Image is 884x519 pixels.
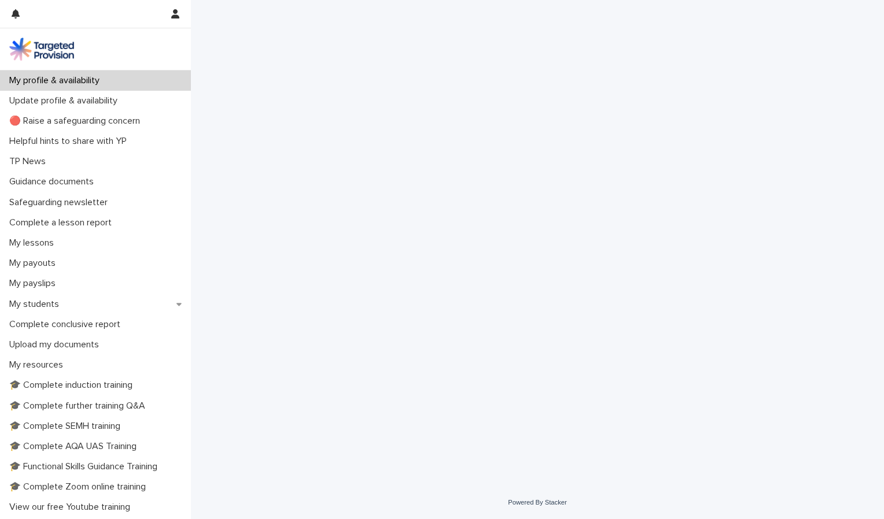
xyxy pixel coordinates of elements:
p: Update profile & availability [5,95,127,106]
img: M5nRWzHhSzIhMunXDL62 [9,38,74,61]
p: Helpful hints to share with YP [5,136,136,147]
p: My profile & availability [5,75,109,86]
a: Powered By Stacker [508,499,566,506]
p: Complete a lesson report [5,217,121,228]
p: 🎓 Complete further training Q&A [5,401,154,412]
p: Upload my documents [5,339,108,350]
p: My students [5,299,68,310]
p: TP News [5,156,55,167]
p: 🎓 Functional Skills Guidance Training [5,461,167,472]
p: My lessons [5,238,63,249]
p: 🎓 Complete SEMH training [5,421,130,432]
p: Guidance documents [5,176,103,187]
p: 🔴 Raise a safeguarding concern [5,116,149,127]
p: Safeguarding newsletter [5,197,117,208]
p: My resources [5,359,72,370]
p: 🎓 Complete AQA UAS Training [5,441,146,452]
p: 🎓 Complete induction training [5,380,142,391]
p: View our free Youtube training [5,502,139,513]
p: Complete conclusive report [5,319,130,330]
p: 🎓 Complete Zoom online training [5,481,155,492]
p: My payouts [5,258,65,269]
p: My payslips [5,278,65,289]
